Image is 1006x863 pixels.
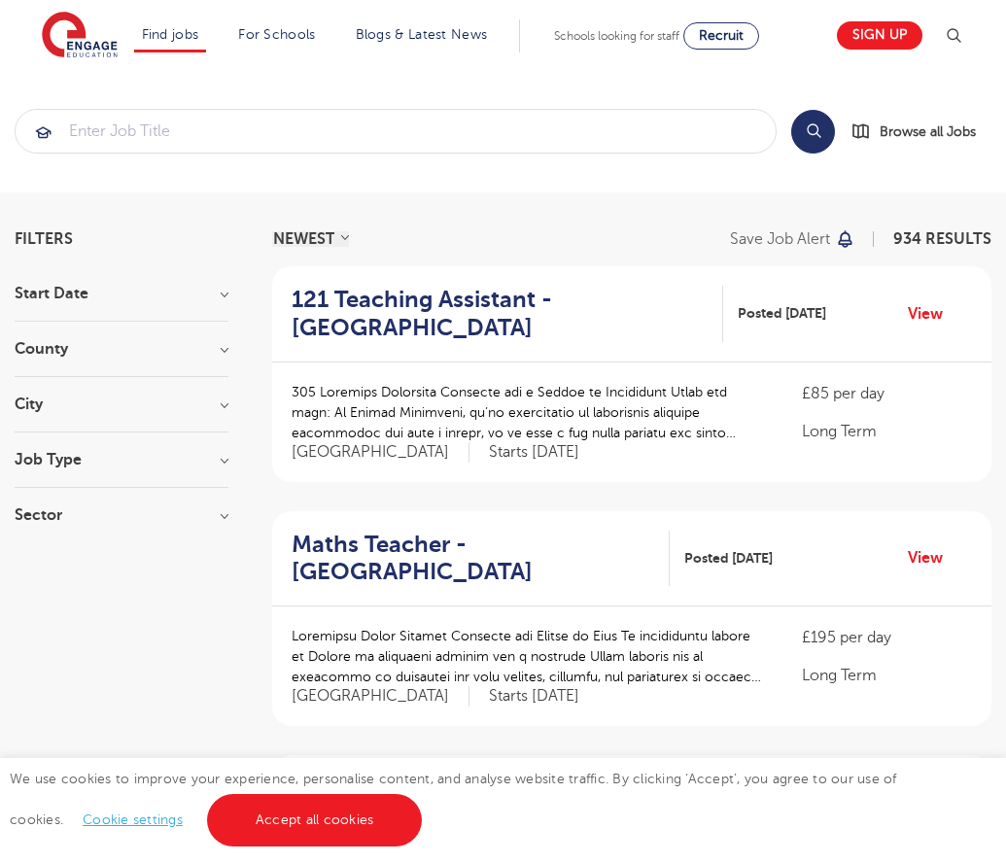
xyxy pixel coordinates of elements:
h2: Maths Teacher - [GEOGRAPHIC_DATA] [292,531,654,587]
span: Filters [15,231,73,247]
p: Save job alert [730,231,830,247]
span: Recruit [699,28,744,43]
span: 934 RESULTS [893,230,991,248]
h3: County [15,341,228,357]
h3: Sector [15,507,228,523]
p: 305 Loremips Dolorsita Consecte adi e Seddoe te Incididunt Utlab etd magn: Al Enimad Minimveni, q... [292,382,763,443]
a: Browse all Jobs [850,121,991,143]
a: Cookie settings [83,812,183,827]
p: Long Term [802,420,972,443]
span: Posted [DATE] [738,303,826,324]
span: Posted [DATE] [684,548,773,569]
a: Sign up [837,21,922,50]
a: Recruit [683,22,759,50]
span: Browse all Jobs [880,121,976,143]
a: For Schools [238,27,315,42]
a: View [908,301,957,327]
span: Schools looking for staff [554,29,679,43]
span: We use cookies to improve your experience, personalise content, and analyse website traffic. By c... [10,772,897,827]
button: Save job alert [730,231,855,247]
div: Submit [15,109,777,154]
a: 121 Teaching Assistant - [GEOGRAPHIC_DATA] [292,286,723,342]
img: Engage Education [42,12,118,60]
p: Starts [DATE] [489,442,579,463]
h3: Start Date [15,286,228,301]
button: Search [791,110,835,154]
p: Starts [DATE] [489,686,579,707]
h2: 121 Teaching Assistant - [GEOGRAPHIC_DATA] [292,286,708,342]
h3: Job Type [15,452,228,467]
span: [GEOGRAPHIC_DATA] [292,442,469,463]
p: £195 per day [802,626,972,649]
a: Find jobs [142,27,199,42]
p: Loremipsu Dolor Sitamet Consecte adi Elitse do Eius Te incididuntu labore et Dolore ma aliquaeni ... [292,626,763,687]
p: Long Term [802,664,972,687]
input: Submit [16,110,776,153]
p: £85 per day [802,382,972,405]
a: View [908,545,957,570]
a: Blogs & Latest News [356,27,488,42]
a: Maths Teacher - [GEOGRAPHIC_DATA] [292,531,670,587]
a: Accept all cookies [207,794,423,846]
span: [GEOGRAPHIC_DATA] [292,686,469,707]
h3: City [15,397,228,412]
